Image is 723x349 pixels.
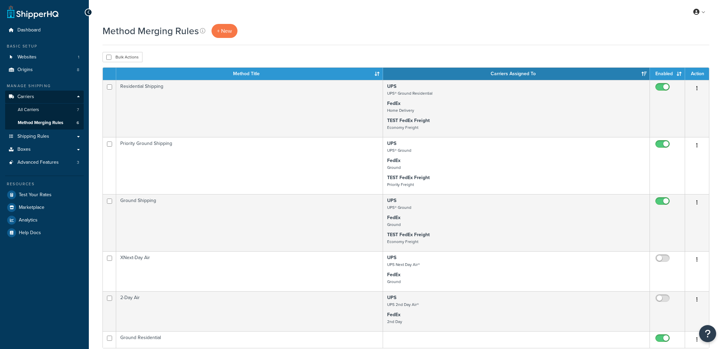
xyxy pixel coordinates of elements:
strong: FedEx [387,214,400,221]
span: Analytics [19,217,38,223]
span: 1 [78,54,79,60]
span: Origins [17,67,33,73]
span: 7 [77,107,79,113]
a: + New [212,24,237,38]
td: XNext-Day Air [116,251,383,291]
strong: FedEx [387,271,400,278]
button: Open Resource Center [699,325,716,342]
li: Advanced Features [5,156,84,169]
span: Test Your Rates [19,192,52,198]
small: Economy Freight [387,239,418,245]
strong: TEST FedEx Freight [387,174,430,181]
span: 8 [77,67,79,73]
span: + New [217,27,232,35]
button: Bulk Actions [103,52,142,62]
small: Economy Freight [387,124,418,131]
small: Ground [387,222,401,228]
a: Method Merging Rules 6 [5,117,84,129]
a: Shipping Rules [5,130,84,143]
th: Enabled: activate to sort column ascending [650,68,685,80]
li: All Carriers [5,104,84,116]
span: Carriers [17,94,34,100]
a: Test Your Rates [5,189,84,201]
a: Help Docs [5,227,84,239]
small: UPS® Ground Residential [387,90,433,96]
span: 3 [77,160,79,165]
span: Help Docs [19,230,41,236]
strong: FedEx [387,100,400,107]
a: Analytics [5,214,84,226]
span: Method Merging Rules [18,120,63,126]
strong: TEST FedEx Freight [387,231,430,238]
a: All Carriers 7 [5,104,84,116]
a: Origins 8 [5,64,84,76]
span: Marketplace [19,205,44,211]
strong: TEST FedEx Freight [387,117,430,124]
td: Residential Shipping [116,80,383,137]
small: Home Delivery [387,107,414,113]
strong: UPS [387,83,396,90]
small: Ground [387,279,401,285]
span: Shipping Rules [17,134,49,139]
small: UPS® Ground [387,204,411,211]
a: Boxes [5,143,84,156]
span: Boxes [17,147,31,152]
a: Websites 1 [5,51,84,64]
strong: FedEx [387,311,400,318]
li: Carriers [5,91,84,130]
h1: Method Merging Rules [103,24,199,38]
strong: UPS [387,197,396,204]
li: Origins [5,64,84,76]
div: Manage Shipping [5,83,84,89]
td: Priority Ground Shipping [116,137,383,194]
div: Basic Setup [5,43,84,49]
td: Ground Shipping [116,194,383,251]
th: Carriers Assigned To: activate to sort column ascending [383,68,650,80]
li: Method Merging Rules [5,117,84,129]
span: Advanced Features [17,160,59,165]
strong: FedEx [387,157,400,164]
th: Action [685,68,709,80]
small: 2nd Day [387,319,402,325]
td: 2-Day Air [116,291,383,331]
li: Websites [5,51,84,64]
small: Priority Freight [387,182,414,188]
strong: UPS [387,254,396,261]
strong: UPS [387,294,396,301]
strong: UPS [387,140,396,147]
small: UPS® Ground [387,147,411,153]
a: Marketplace [5,201,84,214]
div: Resources [5,181,84,187]
a: Carriers [5,91,84,103]
small: Ground [387,164,401,171]
span: All Carriers [18,107,39,113]
span: Dashboard [17,27,41,33]
a: Advanced Features 3 [5,156,84,169]
a: Dashboard [5,24,84,37]
span: 6 [77,120,79,126]
small: UPS Next Day Air® [387,261,420,268]
span: Websites [17,54,37,60]
td: Ground Residential [116,331,383,348]
small: UPS 2nd Day Air® [387,301,419,308]
a: ShipperHQ Home [7,5,58,19]
th: Method Title: activate to sort column ascending [116,68,383,80]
